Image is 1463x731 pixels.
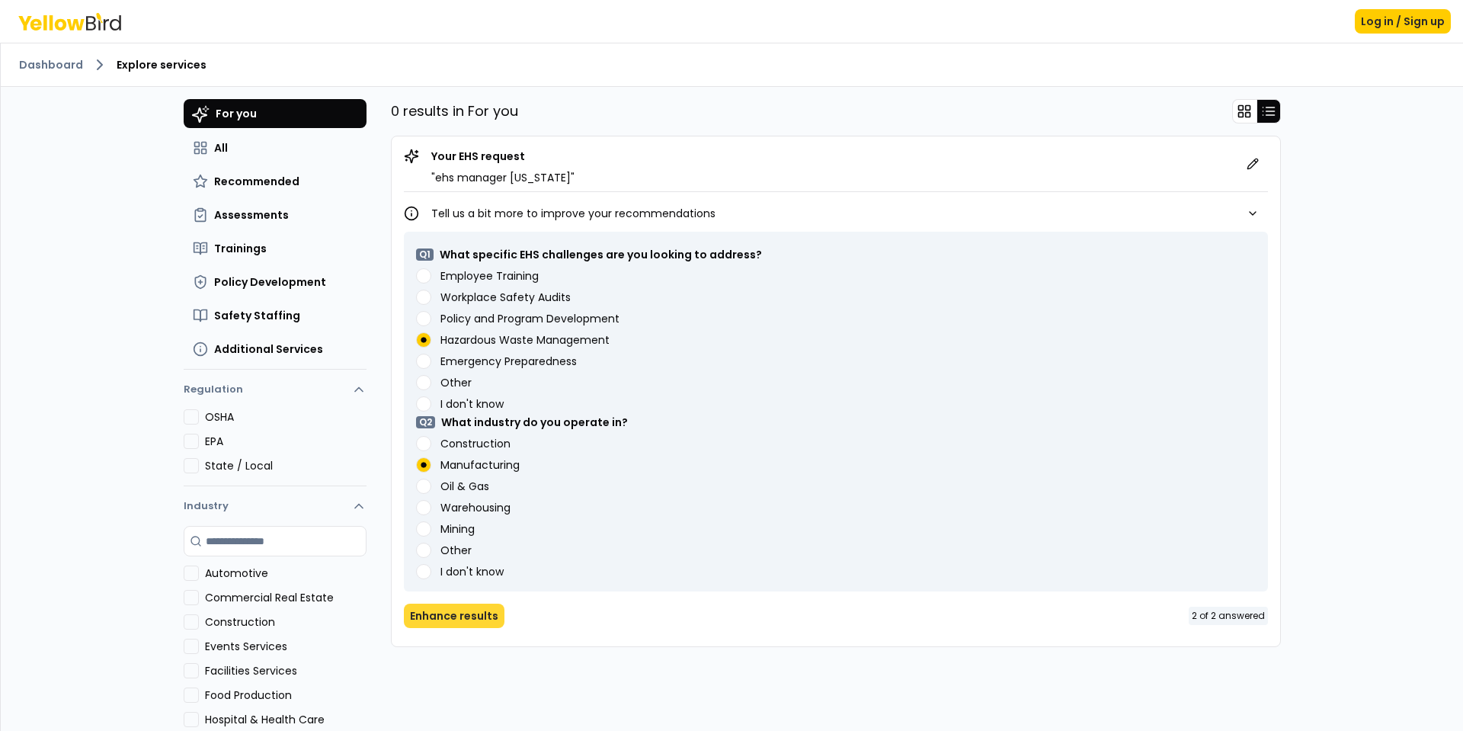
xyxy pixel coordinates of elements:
[205,434,367,449] label: EPA
[431,206,715,221] p: Tell us a bit more to improve your recommendations
[440,481,489,492] label: Oil & Gas
[184,99,367,128] button: For you
[19,57,83,72] a: Dashboard
[440,399,504,409] label: I don't know
[184,409,367,486] div: Regulation
[205,712,367,727] label: Hospital & Health Care
[214,241,267,256] span: Trainings
[184,486,367,526] button: Industry
[184,201,367,229] button: Assessments
[184,376,367,409] button: Regulation
[440,438,511,449] label: Construction
[440,502,511,513] label: Warehousing
[205,458,367,473] label: State / Local
[440,356,577,367] label: Emergency Preparedness
[440,377,472,388] label: Other
[184,235,367,262] button: Trainings
[431,170,575,185] p: " ehs manager [US_STATE] "
[441,415,628,430] p: What industry do you operate in?
[205,639,367,654] label: Events Services
[184,302,367,329] button: Safety Staffing
[19,56,1445,74] nav: breadcrumb
[205,409,367,425] label: OSHA
[440,313,619,324] label: Policy and Program Development
[214,274,326,290] span: Policy Development
[440,247,762,262] p: What specific EHS challenges are you looking to address?
[416,248,434,261] p: Q 1
[184,168,367,195] button: Recommended
[184,134,367,162] button: All
[440,460,520,470] label: Manufacturing
[404,604,504,628] button: Enhance results
[214,207,289,223] span: Assessments
[184,335,367,363] button: Additional Services
[391,101,518,122] p: 0 results in For you
[440,524,475,534] label: Mining
[431,149,575,164] p: Your EHS request
[440,545,472,556] label: Other
[205,566,367,581] label: Automotive
[1355,9,1451,34] button: Log in / Sign up
[184,268,367,296] button: Policy Development
[205,663,367,678] label: Facilities Services
[440,566,504,577] label: I don't know
[1189,607,1268,625] div: 2 of 2 answered
[416,416,435,428] p: Q 2
[440,292,571,303] label: Workplace Safety Audits
[205,688,367,703] label: Food Production
[214,341,323,357] span: Additional Services
[205,614,367,630] label: Construction
[440,271,539,281] label: Employee Training
[117,57,206,72] span: Explore services
[214,140,228,155] span: All
[214,308,300,323] span: Safety Staffing
[205,590,367,605] label: Commercial Real Estate
[216,106,257,121] span: For you
[214,174,299,189] span: Recommended
[440,335,610,345] label: Hazardous Waste Management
